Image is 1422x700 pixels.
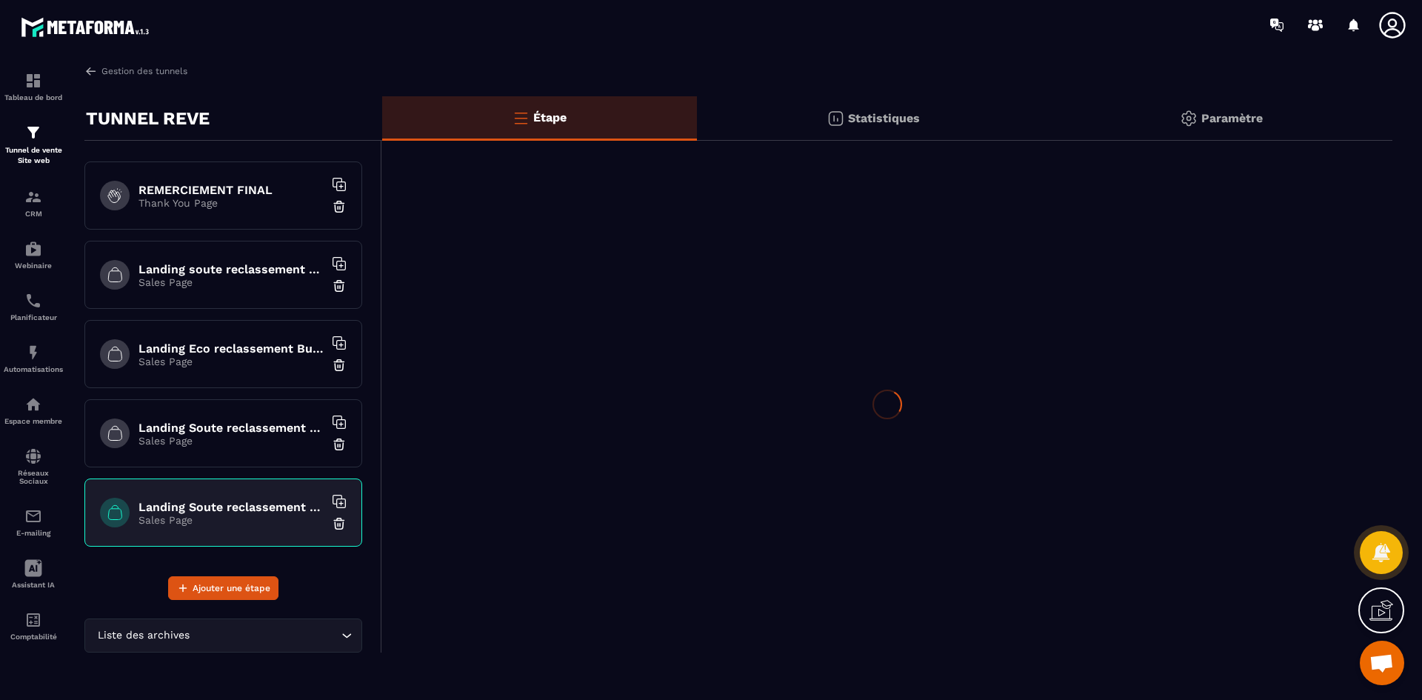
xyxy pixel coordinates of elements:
[24,188,42,206] img: formation
[138,500,324,514] h6: Landing Soute reclassement Business paiement
[4,229,63,281] a: automationsautomationsWebinaire
[4,333,63,384] a: automationsautomationsAutomatisations
[512,109,530,127] img: bars-o.4a397970.svg
[84,64,98,78] img: arrow
[4,600,63,652] a: accountantaccountantComptabilité
[24,72,42,90] img: formation
[4,145,63,166] p: Tunnel de vente Site web
[138,514,324,526] p: Sales Page
[24,447,42,465] img: social-network
[848,111,920,125] p: Statistiques
[24,611,42,629] img: accountant
[332,279,347,293] img: trash
[4,581,63,589] p: Assistant IA
[4,469,63,485] p: Réseaux Sociaux
[533,110,567,124] p: Étape
[4,177,63,229] a: formationformationCRM
[4,93,63,101] p: Tableau de bord
[4,496,63,548] a: emailemailE-mailing
[138,197,324,209] p: Thank You Page
[138,341,324,356] h6: Landing Eco reclassement Business paiement
[332,358,347,373] img: trash
[4,61,63,113] a: formationformationTableau de bord
[24,344,42,361] img: automations
[138,183,324,197] h6: REMERCIEMENT FINAL
[332,199,347,214] img: trash
[1180,110,1198,127] img: setting-gr.5f69749f.svg
[193,581,270,596] span: Ajouter une étape
[84,64,187,78] a: Gestion des tunnels
[24,240,42,258] img: automations
[332,516,347,531] img: trash
[4,365,63,373] p: Automatisations
[168,576,278,600] button: Ajouter une étape
[24,507,42,525] img: email
[827,110,844,127] img: stats.20deebd0.svg
[138,276,324,288] p: Sales Page
[4,548,63,600] a: Assistant IA
[138,421,324,435] h6: Landing Soute reclassement Eco paiement
[4,529,63,537] p: E-mailing
[193,627,338,644] input: Search for option
[4,384,63,436] a: automationsautomationsEspace membre
[24,124,42,141] img: formation
[332,437,347,452] img: trash
[24,292,42,310] img: scheduler
[86,104,210,133] p: TUNNEL REVE
[4,417,63,425] p: Espace membre
[138,262,324,276] h6: Landing soute reclassement choix
[1201,111,1263,125] p: Paramètre
[138,356,324,367] p: Sales Page
[21,13,154,41] img: logo
[4,210,63,218] p: CRM
[1360,641,1404,685] div: Ouvrir le chat
[4,261,63,270] p: Webinaire
[4,633,63,641] p: Comptabilité
[4,281,63,333] a: schedulerschedulerPlanificateur
[94,627,193,644] span: Liste des archives
[84,619,362,653] div: Search for option
[4,313,63,321] p: Planificateur
[4,113,63,177] a: formationformationTunnel de vente Site web
[24,396,42,413] img: automations
[138,435,324,447] p: Sales Page
[4,436,63,496] a: social-networksocial-networkRéseaux Sociaux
